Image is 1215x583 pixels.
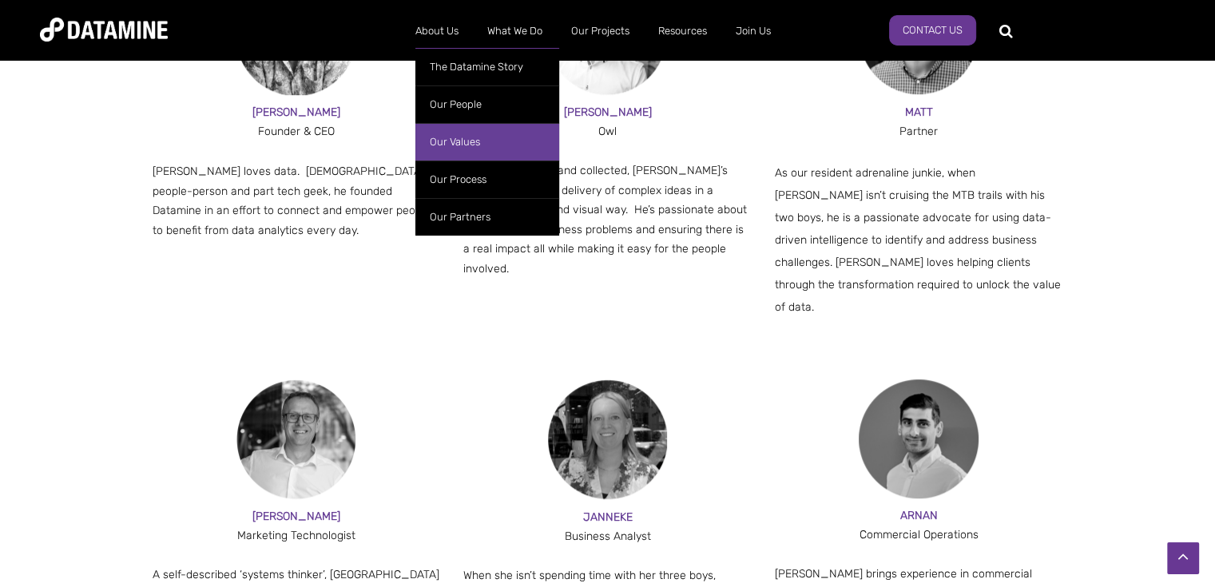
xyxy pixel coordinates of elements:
img: Arnan [859,379,979,498]
img: Janneke-2 [547,379,667,500]
div: Owl [463,122,752,142]
a: Our Values [415,123,559,161]
span: Partner [899,125,938,138]
a: Join Us [721,10,785,52]
a: Contact Us [889,15,976,46]
span: ARNAN [900,509,938,522]
a: Our Projects [557,10,644,52]
span: As our resident adrenaline junkie, when [PERSON_NAME] isn’t cruising the MTB trails with his two ... [775,166,1061,314]
span: JANNEKE [582,510,632,524]
span: [PERSON_NAME] [252,105,340,119]
a: Resources [644,10,721,52]
a: Our People [415,85,559,123]
a: Our Partners [415,198,559,236]
a: Our Process [415,161,559,198]
div: Marketing Technologist [153,526,441,546]
span: MATT [905,105,933,119]
span: [PERSON_NAME] [252,510,340,523]
a: The Datamine Story [415,48,559,85]
div: Commercial Operations [775,525,1063,545]
a: About Us [401,10,473,52]
div: Founder & CEO [153,122,441,142]
span: [PERSON_NAME] [563,105,651,119]
a: What We Do [473,10,557,52]
img: Datamine [40,18,168,42]
img: Andy-1-150x150 [236,379,356,499]
span: Always cool, calm and collected, [PERSON_NAME]’s strength lies in the delivery of complex ideas i... [463,164,747,276]
div: Business Analyst [463,527,752,547]
span: [PERSON_NAME] loves data. [DEMOGRAPHIC_DATA] people-person and part tech geek, he founded Datamin... [153,165,431,237]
